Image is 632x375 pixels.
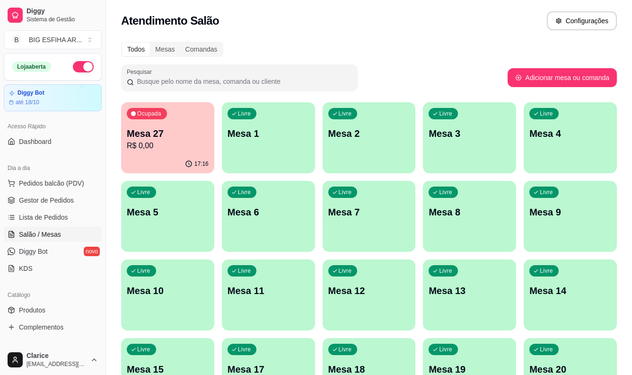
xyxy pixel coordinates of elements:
[222,181,315,252] button: LivreMesa 6
[328,284,410,297] p: Mesa 12
[127,127,209,140] p: Mesa 27
[26,7,98,16] span: Diggy
[4,227,102,242] a: Salão / Mesas
[26,360,87,368] span: [EMAIL_ADDRESS][DOMAIN_NAME]
[180,43,223,56] div: Comandas
[16,98,39,106] article: até 18/10
[339,188,352,196] p: Livre
[4,244,102,259] a: Diggy Botnovo
[4,303,102,318] a: Produtos
[339,346,352,353] p: Livre
[137,346,150,353] p: Livre
[127,68,155,76] label: Pesquisar
[12,62,51,72] div: Loja aberta
[121,13,219,28] h2: Atendimento Salão
[323,181,416,252] button: LivreMesa 7
[423,259,516,330] button: LivreMesa 13
[19,213,68,222] span: Lista de Pedidos
[19,322,63,332] span: Complementos
[4,119,102,134] div: Acesso Rápido
[122,43,150,56] div: Todos
[4,161,102,176] div: Dia a dia
[429,205,510,219] p: Mesa 8
[228,127,309,140] p: Mesa 1
[19,137,52,146] span: Dashboard
[127,140,209,152] p: R$ 0,00
[18,89,44,97] article: Diggy Bot
[19,179,84,188] span: Pedidos balcão (PDV)
[127,284,209,297] p: Mesa 10
[524,102,617,173] button: LivreMesa 4
[439,188,452,196] p: Livre
[222,259,315,330] button: LivreMesa 11
[423,102,516,173] button: LivreMesa 3
[121,181,214,252] button: LivreMesa 5
[4,84,102,111] a: Diggy Botaté 18/10
[328,205,410,219] p: Mesa 7
[323,259,416,330] button: LivreMesa 12
[529,205,611,219] p: Mesa 9
[26,352,87,360] span: Clarice
[439,267,452,275] p: Livre
[228,284,309,297] p: Mesa 11
[238,267,251,275] p: Livre
[4,193,102,208] a: Gestor de Pedidos
[524,259,617,330] button: LivreMesa 14
[134,77,352,86] input: Pesquisar
[429,284,510,297] p: Mesa 13
[137,267,150,275] p: Livre
[540,267,553,275] p: Livre
[4,320,102,335] a: Complementos
[540,110,553,117] p: Livre
[4,176,102,191] button: Pedidos balcão (PDV)
[222,102,315,173] button: LivreMesa 1
[429,127,510,140] p: Mesa 3
[328,127,410,140] p: Mesa 2
[238,110,251,117] p: Livre
[547,11,617,30] button: Configurações
[339,110,352,117] p: Livre
[238,346,251,353] p: Livre
[73,61,94,72] button: Alterar Status
[19,305,45,315] span: Produtos
[529,284,611,297] p: Mesa 14
[439,346,452,353] p: Livre
[439,110,452,117] p: Livre
[19,247,48,256] span: Diggy Bot
[339,267,352,275] p: Livre
[137,188,150,196] p: Livre
[423,181,516,252] button: LivreMesa 8
[540,346,553,353] p: Livre
[4,210,102,225] a: Lista de Pedidos
[29,35,82,45] div: BIG ESFIHA AR ...
[508,68,617,87] button: Adicionar mesa ou comanda
[540,188,553,196] p: Livre
[127,205,209,219] p: Mesa 5
[238,188,251,196] p: Livre
[4,30,102,49] button: Select a team
[4,287,102,303] div: Catálogo
[529,127,611,140] p: Mesa 4
[4,348,102,371] button: Clarice[EMAIL_ADDRESS][DOMAIN_NAME]
[19,230,61,239] span: Salão / Mesas
[323,102,416,173] button: LivreMesa 2
[4,134,102,149] a: Dashboard
[137,110,161,117] p: Ocupada
[19,196,74,205] span: Gestor de Pedidos
[194,160,209,168] p: 17:16
[12,35,21,45] span: B
[4,261,102,276] a: KDS
[26,16,98,23] span: Sistema de Gestão
[121,259,214,330] button: LivreMesa 10
[524,181,617,252] button: LivreMesa 9
[228,205,309,219] p: Mesa 6
[150,43,180,56] div: Mesas
[121,102,214,173] button: OcupadaMesa 27R$ 0,0017:16
[4,4,102,27] a: DiggySistema de Gestão
[19,264,33,273] span: KDS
